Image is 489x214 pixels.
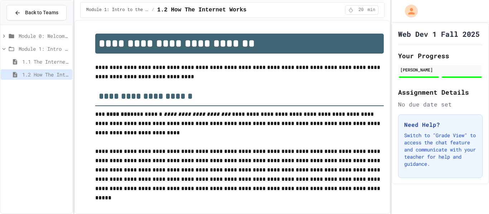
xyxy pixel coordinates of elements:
h2: Assignment Details [398,87,483,97]
span: / [152,7,154,13]
span: 1.2 How The Internet Works [22,71,69,78]
div: [PERSON_NAME] [400,66,480,73]
div: No due date set [398,100,483,109]
span: 1.2 How The Internet Works [157,6,247,14]
span: Back to Teams [25,9,58,16]
h1: Web Dev 1 Fall 2025 [398,29,480,39]
span: 1.1 The Internet and its Impact on Society [22,58,69,65]
h3: Need Help? [404,120,476,129]
button: Back to Teams [6,5,67,20]
span: Module 0: Welcome to Web Development [19,32,69,40]
span: Module 1: Intro to the Web [19,45,69,53]
span: 20 [355,7,367,13]
span: Module 1: Intro to the Web [86,7,149,13]
span: min [368,7,376,13]
p: Switch to "Grade View" to access the chat feature and communicate with your teacher for help and ... [404,132,476,168]
div: My Account [397,3,420,19]
h2: Your Progress [398,51,483,61]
